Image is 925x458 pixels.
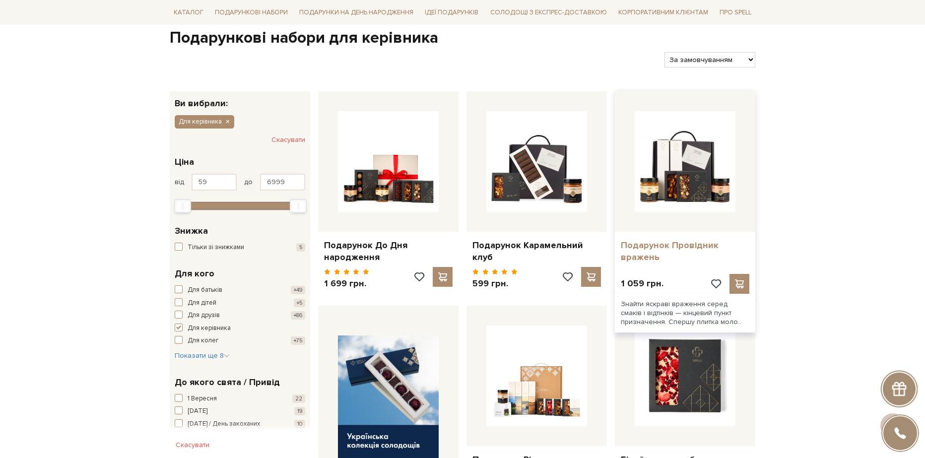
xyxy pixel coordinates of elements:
a: Подарунок Карамельний клуб [472,240,601,263]
span: Для батьків [188,285,222,295]
span: Ціна [175,155,194,169]
button: Для друзів +86 [175,311,305,321]
span: Для керівника [188,324,231,333]
a: Подарунок До Дня народження [324,240,453,263]
span: Ідеї подарунків [421,5,482,20]
span: Знижка [175,224,208,238]
span: Подарунки на День народження [295,5,417,20]
p: 1 699 грн. [324,278,369,289]
span: Для кого [175,267,214,280]
span: [DATE] [188,406,207,416]
button: Для дітей +5 [175,298,305,308]
input: Ціна [192,174,237,191]
div: Min [174,199,191,213]
span: від [175,178,184,187]
a: Солодощі з експрес-доставкою [486,4,611,21]
span: +86 [291,311,305,320]
span: Для друзів [188,311,220,321]
span: До якого свята / Привід [175,376,280,389]
span: до [244,178,253,187]
span: Каталог [170,5,207,20]
h1: Подарункові набори для керівника [170,28,755,49]
button: Для керівника [175,324,305,333]
div: Знайти яскраві враження серед смаків і відтінків — кінцевий пункт призначення. Спершу плитка моло.. [615,294,755,333]
button: Для батьків +49 [175,285,305,295]
span: Тільки зі знижками [188,243,244,253]
p: 599 грн. [472,278,518,289]
button: [DATE] / День закоханих 10 [175,419,305,429]
span: 22 [292,394,305,403]
button: [DATE] 19 [175,406,305,416]
input: Ціна [260,174,305,191]
button: Тільки зі знижками 5 [175,243,305,253]
span: Для керівника [179,117,222,126]
span: 10 [294,420,305,428]
span: +75 [291,336,305,345]
span: +49 [291,286,305,294]
button: Показати ще 8 [175,351,230,361]
span: Показати ще 8 [175,351,230,360]
span: 19 [294,407,305,415]
button: Скасувати [271,132,305,148]
span: 1 Вересня [188,394,217,404]
button: 1 Вересня 22 [175,394,305,404]
span: +5 [294,299,305,307]
span: Для дітей [188,298,216,308]
button: Для колег +75 [175,336,305,346]
span: 5 [296,243,305,252]
span: [DATE] / День закоханих [188,419,260,429]
span: Про Spell [716,5,755,20]
a: Подарунок Провідник вражень [621,240,749,263]
span: Для колег [188,336,219,346]
div: Max [290,199,307,213]
span: Подарункові набори [211,5,292,20]
p: 1 059 грн. [621,278,663,289]
div: Ви вибрали: [170,91,310,108]
button: Скасувати [170,437,215,453]
button: Для керівника [175,115,234,128]
a: Корпоративним клієнтам [614,4,712,21]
